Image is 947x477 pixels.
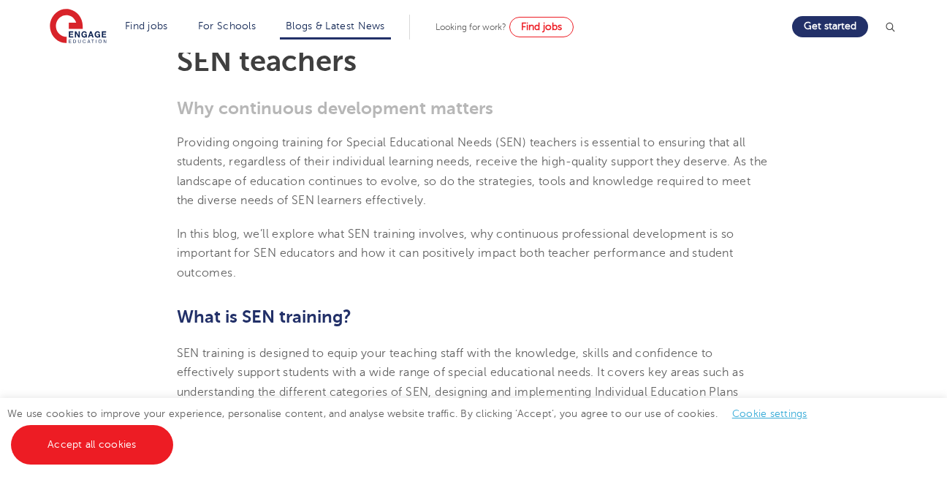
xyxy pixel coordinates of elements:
a: Blogs & Latest News [286,20,385,31]
span: Providing ongoing training for Special Educational Needs (SEN) teachers is essential to ensuring ... [177,136,768,207]
h1: The importance of ongoing training for SEN teachers [177,18,771,76]
span: Find jobs [521,21,562,32]
a: Get started [792,16,868,37]
a: For Schools [198,20,256,31]
b: What is SEN training? [177,307,351,327]
a: Cookie settings [732,408,807,419]
span: In this blog, we’ll explore what SEN training involves, why continuous professional development i... [177,228,734,279]
img: Engage Education [50,9,107,45]
span: We use cookies to improve your experience, personalise content, and analyse website traffic. By c... [7,408,822,450]
b: Why continuous development matters [177,98,493,119]
a: Accept all cookies [11,425,173,465]
span: Looking for work? [436,22,506,32]
a: Find jobs [509,17,574,37]
a: Find jobs [125,20,168,31]
span: SEN training is designed to equip your teaching staff with the knowledge, skills and confidence t... [177,347,745,418]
